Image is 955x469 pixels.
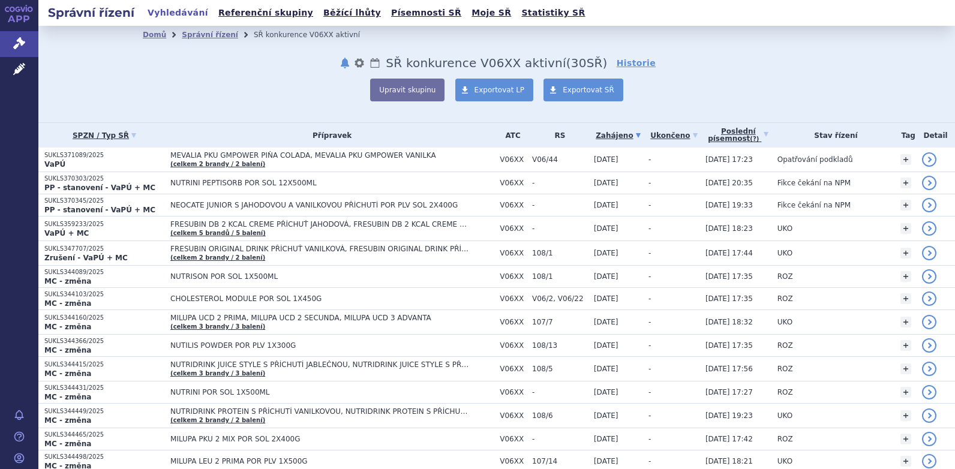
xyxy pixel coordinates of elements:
button: notifikace [339,56,351,70]
span: V06XX [500,388,526,396]
p: SUKLS344415/2025 [44,360,164,369]
strong: Zrušení - VaPÚ + MC [44,254,128,262]
span: UKO [777,411,792,420]
span: 108/1 [532,249,588,257]
span: V06XX [500,435,526,443]
span: [DATE] [594,272,618,281]
span: [DATE] [594,341,618,350]
span: - [532,224,588,233]
th: RS [526,123,588,148]
a: (celkem 3 brandy / 3 balení) [170,323,265,330]
span: [DATE] 18:32 [705,318,753,326]
span: V06XX [500,272,526,281]
span: V06XX [500,249,526,257]
span: UKO [777,249,792,257]
a: detail [922,291,936,306]
span: [DATE] [594,179,618,187]
span: - [648,272,651,281]
span: [DATE] 20:35 [705,179,753,187]
span: V06XX [500,294,526,303]
span: Exportovat SŘ [563,86,614,94]
p: SUKLS344089/2025 [44,268,164,276]
span: ROZ [777,294,793,303]
p: SUKLS371089/2025 [44,151,164,160]
a: Moje SŘ [468,5,515,21]
a: Vyhledávání [144,5,212,21]
a: + [900,178,911,188]
a: detail [922,176,936,190]
span: NUTRIDRINK JUICE STYLE S PŘÍCHUTÍ JABLEČNOU, NUTRIDRINK JUICE STYLE S PŘÍCHUTÍ JAHODOVOU, NUTRIDR... [170,360,470,369]
strong: MC - změna [44,393,91,401]
span: FRESUBIN ORIGINAL DRINK PŘÍCHUŤ VANILKOVÁ, FRESUBIN ORIGINAL DRINK PŘÍCHUŤ ČOKOLÁDOVÁ [170,245,470,253]
span: 108/6 [532,411,588,420]
a: detail [922,408,936,423]
span: V06XX [500,201,526,209]
span: - [648,318,651,326]
span: V06XX [500,318,526,326]
li: SŘ konkurence V06XX aktivní [254,26,376,44]
span: NUTRINI PEPTISORB POR SOL 12X500ML [170,179,470,187]
span: V06XX [500,224,526,233]
span: 108/13 [532,341,588,350]
strong: MC - změna [44,346,91,354]
p: SUKLS370345/2025 [44,197,164,205]
a: (celkem 5 brandů / 5 balení) [170,230,266,236]
a: Referenční skupiny [215,5,317,21]
span: [DATE] 17:35 [705,294,753,303]
a: + [900,410,911,421]
span: - [532,388,588,396]
p: SUKLS344465/2025 [44,431,164,439]
span: NUTRIDRINK PROTEIN S PŘÍCHUTÍ VANILKOVOU, NUTRIDRINK PROTEIN S PŘÍCHUTÍ ČOKOLÁDOVOU [170,407,470,416]
span: UKO [777,457,792,465]
span: [DATE] [594,318,618,326]
span: ROZ [777,272,793,281]
a: Domů [143,31,166,39]
abbr: (?) [750,136,759,143]
strong: MC - změna [44,369,91,378]
span: V06XX [500,179,526,187]
th: Tag [894,123,916,148]
span: [DATE] 18:23 [705,224,753,233]
a: + [900,387,911,398]
a: + [900,317,911,327]
span: - [648,224,651,233]
a: + [900,293,911,304]
span: 108/5 [532,365,588,373]
span: [DATE] 19:23 [705,411,753,420]
a: + [900,248,911,258]
span: V06XX [500,155,526,164]
span: UKO [777,224,792,233]
span: - [648,249,651,257]
span: 107/14 [532,457,588,465]
span: - [648,179,651,187]
strong: VaPÚ [44,160,65,169]
span: [DATE] [594,294,618,303]
span: [DATE] 17:35 [705,341,753,350]
span: 107/7 [532,318,588,326]
span: V06XX [500,457,526,465]
a: + [900,271,911,282]
span: MILUPA UCD 2 PRIMA, MILUPA UCD 2 SECUNDA, MILUPA UCD 3 ADVANTA [170,314,470,322]
strong: MC - změna [44,299,91,308]
a: (celkem 2 brandy / 2 balení) [170,417,265,423]
a: detail [922,315,936,329]
span: Opatřování podkladů [777,155,853,164]
a: + [900,223,911,234]
span: [DATE] [594,224,618,233]
a: Běžící lhůty [320,5,385,21]
a: + [900,340,911,351]
p: SUKLS344498/2025 [44,453,164,461]
span: V06XX [500,411,526,420]
a: detail [922,246,936,260]
p: SUKLS344366/2025 [44,337,164,345]
span: [DATE] 17:35 [705,272,753,281]
a: (celkem 2 brandy / 2 balení) [170,254,265,261]
span: ROZ [777,388,793,396]
span: UKO [777,318,792,326]
a: Ukončeno [648,127,699,144]
th: Stav řízení [771,123,895,148]
span: [DATE] 17:44 [705,249,753,257]
p: SUKLS370303/2025 [44,175,164,183]
span: NUTILIS POWDER POR PLV 1X300G [170,341,470,350]
span: [DATE] 17:23 [705,155,753,164]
